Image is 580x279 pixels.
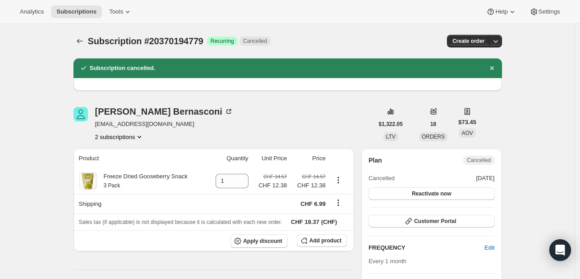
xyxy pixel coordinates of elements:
[207,149,251,168] th: Quantity
[430,121,436,128] span: 18
[452,37,484,45] span: Create order
[458,118,476,127] span: $73.45
[79,172,97,190] img: product img
[20,8,44,15] span: Analytics
[379,121,403,128] span: $1,322.05
[14,5,49,18] button: Analytics
[414,218,456,225] span: Customer Portal
[104,182,120,189] small: 3 Pack
[549,239,571,261] div: Open Intercom Messenger
[331,198,345,208] button: Shipping actions
[300,200,326,207] span: CHF 6.99
[386,134,396,140] span: LTV
[309,237,341,244] span: Add product
[479,241,500,255] button: Edit
[90,64,156,73] h2: Subscription cancelled.
[481,5,522,18] button: Help
[292,181,326,190] span: CHF 12.38
[104,5,138,18] button: Tools
[368,258,406,265] span: Every 1 month
[461,130,473,136] span: AOV
[368,156,382,165] h2: Plan
[74,107,88,121] span: Carla Bernasconi
[368,187,494,200] button: Reactivate now
[484,243,494,252] span: Edit
[88,36,203,46] span: Subscription #20370194779
[95,132,144,141] button: Product actions
[524,5,566,18] button: Settings
[74,149,207,168] th: Product
[230,234,288,248] button: Apply discount
[331,175,345,185] button: Product actions
[467,157,491,164] span: Cancelled
[97,172,188,190] div: Freeze Dried Gooseberry Snack
[412,190,451,197] span: Reactivate now
[95,120,233,129] span: [EMAIL_ADDRESS][DOMAIN_NAME]
[74,194,207,214] th: Shipping
[243,37,267,45] span: Cancelled
[422,134,445,140] span: ORDERS
[51,5,102,18] button: Subscriptions
[476,174,495,183] span: [DATE]
[211,37,234,45] span: Recurring
[56,8,97,15] span: Subscriptions
[297,234,347,247] button: Add product
[373,118,408,130] button: $1,322.05
[263,174,287,179] small: CHF 14.57
[251,149,290,168] th: Unit Price
[368,215,494,228] button: Customer Portal
[290,149,328,168] th: Price
[495,8,507,15] span: Help
[109,8,123,15] span: Tools
[368,174,395,183] span: Cancelled
[425,118,442,130] button: 18
[486,62,498,74] button: Dismiss notification
[319,218,337,227] span: (CHF)
[95,107,233,116] div: [PERSON_NAME] Bernasconi
[258,181,287,190] span: CHF 12.38
[539,8,560,15] span: Settings
[447,35,490,47] button: Create order
[368,243,484,252] h2: FREQUENCY
[74,35,86,47] button: Subscriptions
[302,174,326,179] small: CHF 14.57
[79,219,282,225] span: Sales tax (if applicable) is not displayed because it is calculated with each new order.
[243,237,282,245] span: Apply discount
[291,219,319,225] span: CHF 19.37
